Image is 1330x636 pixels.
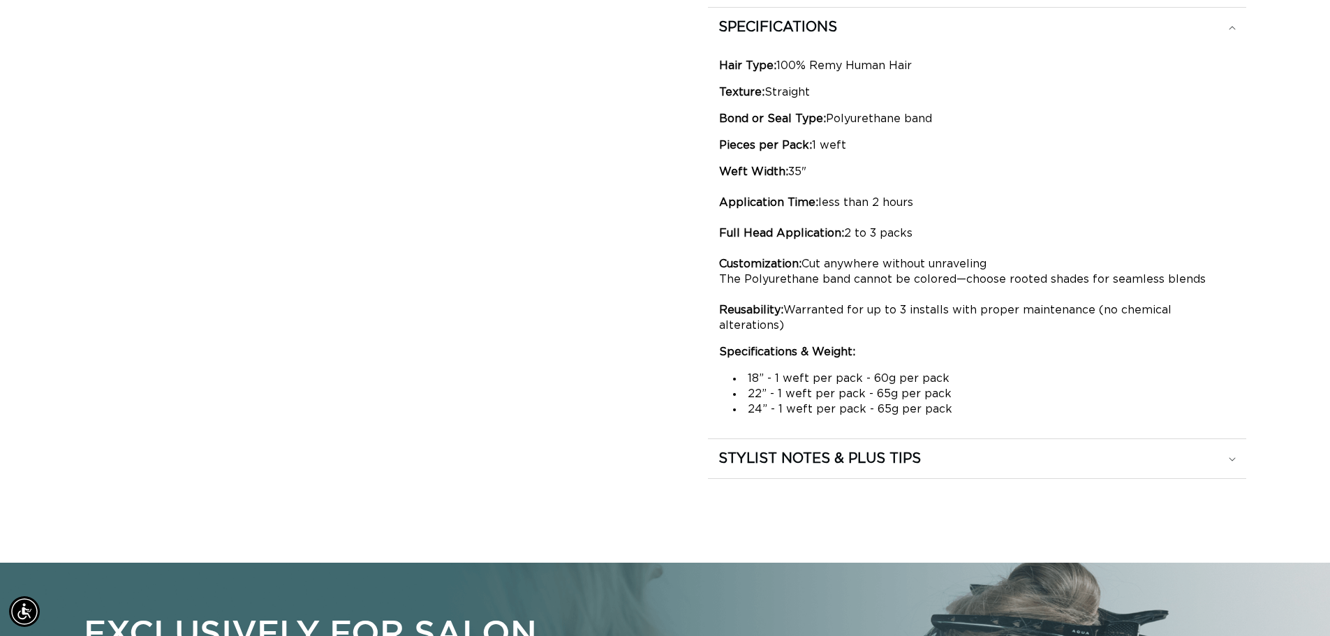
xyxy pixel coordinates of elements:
strong: Application Time: [719,197,818,208]
iframe: Chat Widget [1260,569,1330,636]
summary: SPECIFICATIONS [708,8,1246,47]
li: 18” - 1 weft per pack - 60g per pack [733,371,1235,386]
strong: Pieces per Pack: [719,140,812,151]
li: 24” - 1 weft per pack - 65g per pack [733,401,1235,417]
p: Straight [719,84,1235,100]
strong: Bond or Seal Type: [719,113,826,124]
strong: Weft Width: [719,166,788,177]
p: 1 weft [719,138,1235,153]
p: Polyurethane band [719,111,1235,126]
strong: Full Head Application: [719,228,844,239]
summary: STYLIST NOTES & PLUS TIPS [708,439,1246,478]
h2: SPECIFICATIONS [718,18,837,36]
strong: Customization: [719,258,801,269]
strong: Hair Type: [719,60,776,71]
p: 35" less than 2 hours 2 to 3 packs Cut anywhere without unraveling The Polyurethane band cannot b... [719,164,1235,333]
strong: Reusability: [719,304,783,316]
div: Accessibility Menu [9,596,40,627]
strong: Specifications & Weight: [719,346,855,357]
li: 22” - 1 weft per pack - 65g per pack [733,386,1235,401]
p: 100% Remy Human Hair [719,58,1235,73]
strong: Texture: [719,87,764,98]
h2: STYLIST NOTES & PLUS TIPS [718,450,921,468]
